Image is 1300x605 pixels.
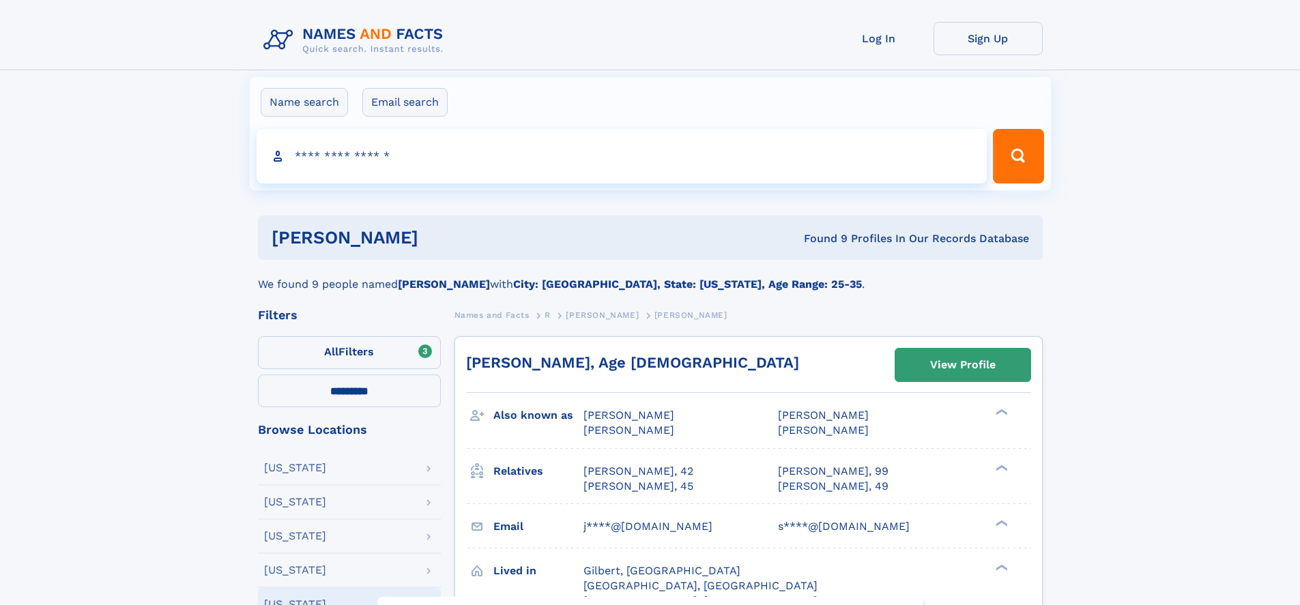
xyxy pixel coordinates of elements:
[992,563,1009,572] div: ❯
[258,22,454,59] img: Logo Names and Facts
[466,354,799,371] a: [PERSON_NAME], Age [DEMOGRAPHIC_DATA]
[362,88,448,117] label: Email search
[654,310,727,320] span: [PERSON_NAME]
[824,22,934,55] a: Log In
[583,464,693,479] a: [PERSON_NAME], 42
[778,409,869,422] span: [PERSON_NAME]
[611,231,1029,246] div: Found 9 Profiles In Our Records Database
[264,462,326,473] div: [US_STATE]
[778,424,869,437] span: [PERSON_NAME]
[272,229,611,246] h1: [PERSON_NAME]
[993,129,1043,183] button: Search Button
[778,464,889,479] a: [PERSON_NAME], 99
[258,260,1043,293] div: We found 9 people named with .
[258,309,441,321] div: Filters
[513,278,862,291] b: City: [GEOGRAPHIC_DATA], State: [US_STATE], Age Range: 25-35
[930,349,996,381] div: View Profile
[583,409,674,422] span: [PERSON_NAME]
[261,88,348,117] label: Name search
[264,531,326,542] div: [US_STATE]
[992,408,1009,417] div: ❯
[895,349,1030,381] a: View Profile
[566,306,639,323] a: [PERSON_NAME]
[992,518,1009,527] div: ❯
[257,129,987,183] input: search input
[258,424,441,436] div: Browse Locations
[992,463,1009,472] div: ❯
[583,424,674,437] span: [PERSON_NAME]
[583,579,818,592] span: [GEOGRAPHIC_DATA], [GEOGRAPHIC_DATA]
[493,515,583,538] h3: Email
[566,310,639,320] span: [PERSON_NAME]
[583,564,740,577] span: Gilbert, [GEOGRAPHIC_DATA]
[545,306,551,323] a: R
[398,278,490,291] b: [PERSON_NAME]
[778,479,889,494] a: [PERSON_NAME], 49
[493,559,583,582] h3: Lived in
[583,479,693,494] a: [PERSON_NAME], 45
[493,460,583,483] h3: Relatives
[258,336,441,369] label: Filters
[934,22,1043,55] a: Sign Up
[545,310,551,320] span: R
[324,345,338,358] span: All
[264,565,326,576] div: [US_STATE]
[454,306,530,323] a: Names and Facts
[493,404,583,427] h3: Also known as
[264,497,326,507] div: [US_STATE]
